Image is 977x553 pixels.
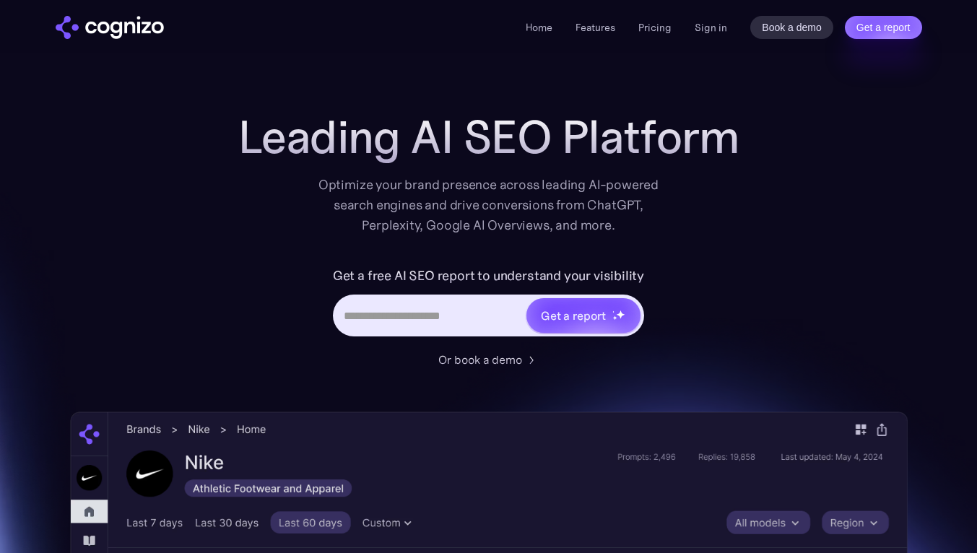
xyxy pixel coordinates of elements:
img: cognizo logo [56,16,164,39]
a: Features [576,21,615,34]
a: Sign in [695,19,727,36]
a: Book a demo [750,16,833,39]
a: Pricing [638,21,672,34]
a: home [56,16,164,39]
a: Get a reportstarstarstar [525,297,642,334]
img: star [612,310,615,313]
form: Hero URL Input Form [333,264,644,344]
img: star [616,310,625,319]
h1: Leading AI SEO Platform [238,111,739,163]
a: Home [526,21,552,34]
a: Or book a demo [438,351,539,368]
div: Get a report [541,307,606,324]
div: Optimize your brand presence across leading AI-powered search engines and drive conversions from ... [311,175,666,235]
div: Or book a demo [438,351,522,368]
a: Get a report [845,16,922,39]
label: Get a free AI SEO report to understand your visibility [333,264,644,287]
img: star [612,315,617,321]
